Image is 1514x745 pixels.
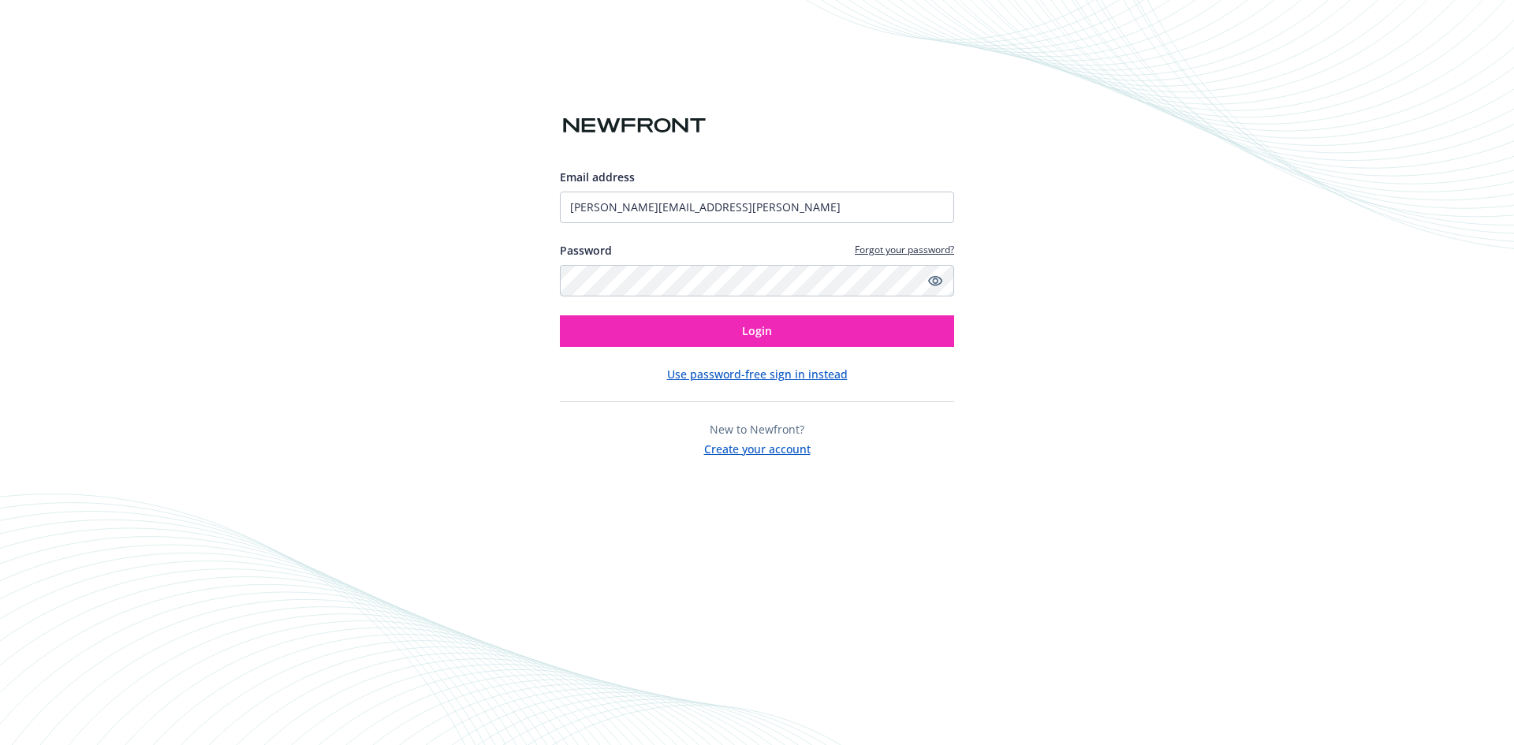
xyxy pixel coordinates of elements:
button: Use password-free sign in instead [667,366,848,382]
a: Show password [926,271,945,290]
span: Email address [560,169,635,184]
button: Create your account [704,438,811,457]
label: Password [560,242,612,259]
button: Login [560,315,954,347]
input: Enter your password [560,265,954,296]
input: Enter your email [560,192,954,223]
span: New to Newfront? [710,422,804,437]
span: Login [742,323,772,338]
img: Newfront logo [560,112,709,140]
a: Forgot your password? [855,243,954,256]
